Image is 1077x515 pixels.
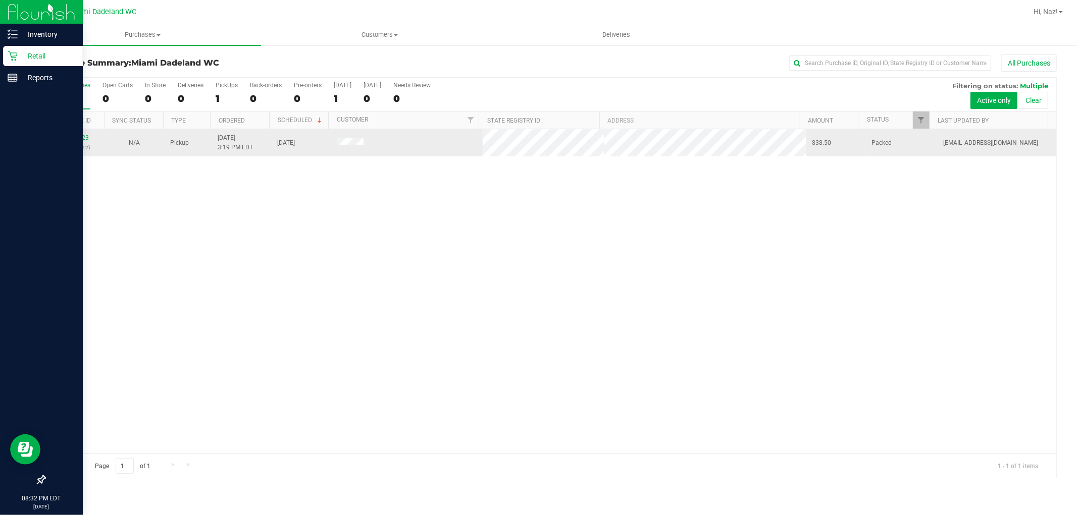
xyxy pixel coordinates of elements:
inline-svg: Retail [8,51,18,61]
div: 0 [178,93,203,104]
div: In Store [145,82,166,89]
div: [DATE] [364,82,381,89]
p: [DATE] [5,503,78,510]
span: Miami Dadeland WC [70,8,137,16]
a: Purchases [24,24,261,45]
div: Needs Review [393,82,431,89]
div: [DATE] [334,82,351,89]
span: Not Applicable [129,139,140,146]
a: Filter [462,111,479,129]
a: Deliveries [498,24,735,45]
a: 11999523 [61,134,89,141]
a: Sync Status [112,117,151,124]
input: Search Purchase ID, Original ID, State Registry ID or Customer Name... [789,55,991,71]
span: Pickup [170,138,189,148]
inline-svg: Inventory [8,29,18,39]
a: Scheduled [278,117,324,124]
div: 1 [334,93,351,104]
div: PickUps [216,82,238,89]
button: Clear [1019,92,1048,109]
div: Deliveries [178,82,203,89]
span: 1 - 1 of 1 items [990,458,1046,473]
div: Open Carts [102,82,133,89]
p: Reports [18,72,78,84]
div: Back-orders [250,82,282,89]
p: 08:32 PM EDT [5,494,78,503]
span: [DATE] [277,138,295,148]
span: Purchases [24,30,261,39]
button: Active only [970,92,1017,109]
span: Hi, Naz! [1034,8,1058,16]
a: Customer [337,116,368,123]
div: 1 [216,93,238,104]
a: Ordered [219,117,245,124]
div: 0 [102,93,133,104]
span: Multiple [1020,82,1048,90]
a: State Registry ID [487,117,540,124]
a: Filter [913,111,930,129]
span: Filtering on status: [952,82,1018,90]
a: Last Updated By [938,117,989,124]
a: Type [171,117,186,124]
button: All Purchases [1001,54,1057,72]
div: Pre-orders [294,82,322,89]
div: 0 [393,93,431,104]
div: 0 [145,93,166,104]
span: [EMAIL_ADDRESS][DOMAIN_NAME] [943,138,1038,148]
span: [DATE] 3:19 PM EDT [218,133,253,152]
div: 0 [250,93,282,104]
th: Address [599,111,800,129]
iframe: Resource center [10,434,40,465]
button: N/A [129,138,140,148]
span: Deliveries [589,30,644,39]
span: $38.50 [812,138,832,148]
a: Amount [808,117,833,124]
span: Miami Dadeland WC [131,58,219,68]
a: Status [867,116,889,123]
h3: Purchase Summary: [44,59,382,68]
p: Retail [18,50,78,62]
span: Customers [262,30,497,39]
span: Packed [872,138,892,148]
input: 1 [116,458,134,474]
span: Page of 1 [86,458,159,474]
div: 0 [294,93,322,104]
p: Inventory [18,28,78,40]
div: 0 [364,93,381,104]
inline-svg: Reports [8,73,18,83]
a: Customers [261,24,498,45]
